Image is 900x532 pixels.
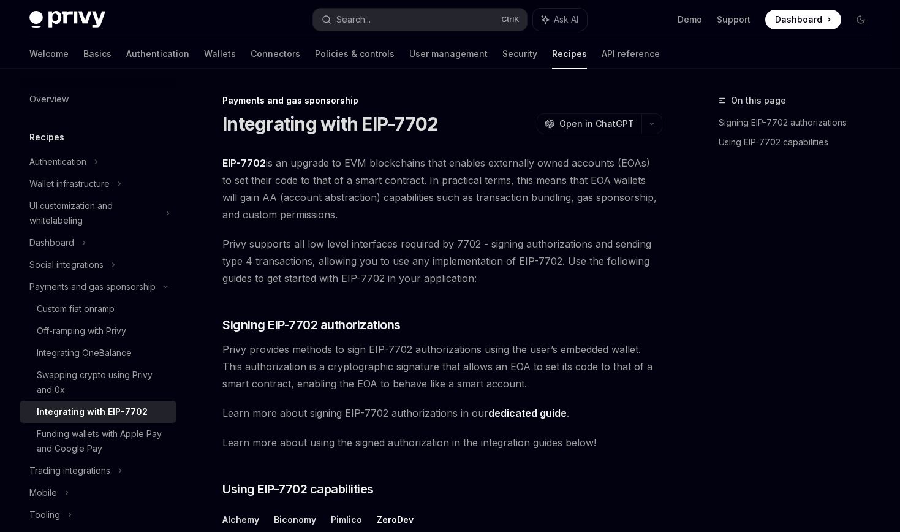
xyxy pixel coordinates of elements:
button: Search...CtrlK [313,9,527,31]
div: Payments and gas sponsorship [222,94,662,107]
span: Dashboard [775,13,822,26]
a: User management [409,39,488,69]
a: Recipes [552,39,587,69]
h1: Integrating with EIP-7702 [222,113,438,135]
a: Authentication [126,39,189,69]
a: EIP-7702 [222,157,266,170]
a: Wallets [204,39,236,69]
span: Ctrl K [501,15,520,25]
a: Integrating OneBalance [20,342,176,364]
a: Integrating with EIP-7702 [20,401,176,423]
button: Toggle dark mode [851,10,871,29]
a: Funding wallets with Apple Pay and Google Pay [20,423,176,460]
div: Overview [29,92,69,107]
div: Search... [336,12,371,27]
a: Basics [83,39,112,69]
a: Connectors [251,39,300,69]
div: Custom fiat onramp [37,302,115,316]
span: Privy supports all low level interfaces required by 7702 - signing authorizations and sending typ... [222,235,662,287]
a: dedicated guide [488,407,567,420]
img: dark logo [29,11,105,28]
span: is an upgrade to EVM blockchains that enables externally owned accounts (EOAs) to set their code ... [222,154,662,223]
div: Mobile [29,485,57,500]
span: Using EIP-7702 capabilities [222,481,374,498]
span: On this page [731,93,786,108]
a: Using EIP-7702 capabilities [719,132,880,152]
span: Learn more about signing EIP-7702 authorizations in our . [222,405,662,422]
a: Swapping crypto using Privy and 0x [20,364,176,401]
div: Tooling [29,507,60,522]
a: Support [717,13,751,26]
span: Ask AI [554,13,578,26]
div: Wallet infrastructure [29,177,110,191]
a: API reference [602,39,660,69]
button: Open in ChatGPT [537,113,641,134]
div: Trading integrations [29,463,110,478]
a: Signing EIP-7702 authorizations [719,113,880,132]
span: Open in ChatGPT [559,118,634,130]
a: Security [502,39,537,69]
div: Payments and gas sponsorship [29,279,156,294]
a: Dashboard [765,10,841,29]
div: Funding wallets with Apple Pay and Google Pay [37,427,169,456]
button: Ask AI [533,9,587,31]
div: Dashboard [29,235,74,250]
a: Custom fiat onramp [20,298,176,320]
div: Social integrations [29,257,104,272]
a: Overview [20,88,176,110]
a: Off-ramping with Privy [20,320,176,342]
span: Privy provides methods to sign EIP-7702 authorizations using the user’s embedded wallet. This aut... [222,341,662,392]
a: Policies & controls [315,39,395,69]
div: Swapping crypto using Privy and 0x [37,368,169,397]
div: UI customization and whitelabeling [29,199,158,228]
div: Integrating with EIP-7702 [37,405,148,419]
div: Authentication [29,154,86,169]
span: Signing EIP-7702 authorizations [222,316,401,333]
a: Welcome [29,39,69,69]
div: Off-ramping with Privy [37,324,126,338]
span: Learn more about using the signed authorization in the integration guides below! [222,434,662,451]
div: Integrating OneBalance [37,346,132,360]
a: Demo [678,13,702,26]
h5: Recipes [29,130,64,145]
